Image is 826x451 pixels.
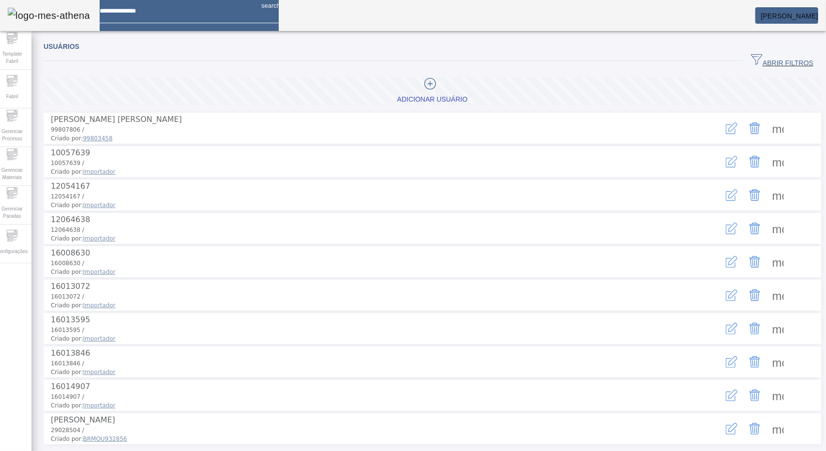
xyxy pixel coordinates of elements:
span: [PERSON_NAME] [PERSON_NAME] [51,115,182,124]
span: 16013846 [51,348,90,358]
span: 12064638 [51,215,90,224]
span: Criado por: [51,401,691,410]
span: 10057639 [51,148,90,157]
span: Criado por: [51,201,691,210]
button: Delete [743,417,766,440]
span: 12054167 [51,181,90,191]
button: Delete [743,317,766,340]
span: Criado por: [51,435,691,443]
span: 16008630 / [51,260,84,267]
span: Importador [83,302,116,309]
button: Delete [743,250,766,273]
button: ABRIR FILTROS [743,52,821,70]
img: logo-mes-athena [8,8,90,23]
span: 99807806 / [51,126,84,133]
span: Importador [83,269,116,275]
button: Mais [766,150,790,173]
span: [PERSON_NAME] [51,415,115,424]
button: Delete [743,150,766,173]
span: Criado por: [51,167,691,176]
span: Criado por: [51,334,691,343]
button: Mais [766,350,790,374]
span: 16008630 [51,248,90,257]
span: Importador [83,202,116,209]
span: 12064638 / [51,226,84,233]
div: Adicionar Usuário [397,95,467,105]
span: Usuários [44,43,79,50]
button: Mais [766,417,790,440]
button: Delete [743,284,766,307]
span: 16013072 [51,282,90,291]
button: Delete [743,350,766,374]
button: Delete [743,183,766,207]
span: Criado por: [51,368,691,376]
span: 99803458 [83,135,113,142]
button: Mais [766,217,790,240]
span: Criado por: [51,234,691,243]
span: Importador [83,235,116,242]
button: Mais [766,317,790,340]
button: Adicionar Usuário [44,77,821,105]
span: 12054167 / [51,193,84,200]
button: Mais [766,117,790,140]
span: [PERSON_NAME] [761,12,818,20]
span: Criado por: [51,301,691,310]
button: Mais [766,250,790,273]
span: 16014907 [51,382,90,391]
span: Importador [83,335,116,342]
span: ABRIR FILTROS [751,54,813,68]
span: BRMOU932856 [83,436,127,442]
span: Importador [83,369,116,376]
button: Mais [766,183,790,207]
span: Fabril [3,90,21,103]
button: Delete [743,384,766,407]
button: Mais [766,284,790,307]
span: Importador [83,402,116,409]
span: 16013595 / [51,327,84,333]
button: Mais [766,384,790,407]
span: 10057639 / [51,160,84,166]
button: Delete [743,117,766,140]
span: 16013846 / [51,360,84,367]
span: Criado por: [51,268,691,276]
span: 16014907 / [51,393,84,400]
span: Criado por: [51,134,691,143]
span: 29028504 / [51,427,84,434]
span: 16013595 [51,315,90,324]
span: 16013072 / [51,293,84,300]
button: Delete [743,217,766,240]
span: Importador [83,168,116,175]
